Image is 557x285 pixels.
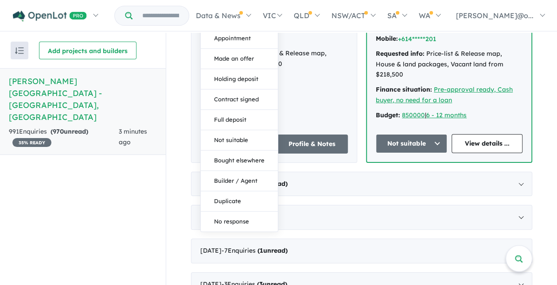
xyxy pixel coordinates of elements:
strong: Requested info: [376,50,425,58]
strong: Budget: [376,111,400,119]
button: Made an offer [201,49,278,69]
button: Not suitable [376,134,447,153]
span: 1 [260,246,263,254]
span: - 7 Enquir ies [222,246,288,254]
button: Contract signed [201,90,278,110]
div: | [376,110,522,121]
img: sort.svg [15,47,24,54]
a: Profile & Notes [277,135,348,154]
div: [DATE] [191,239,532,263]
button: No response [201,212,278,232]
strong: ( unread) [257,246,288,254]
button: Duplicate [201,192,278,212]
span: 35 % READY [12,138,51,147]
strong: Finance situation: [376,85,432,93]
div: Price-list & Release map, House & land packages, Vacant land from $218,500 [376,49,522,80]
a: Pre-approval ready, Cash buyer, no need for a loan [376,85,513,104]
strong: Mobile: [376,35,398,42]
a: View details ... [452,134,523,153]
button: Holding deposit [201,69,278,90]
img: Openlot PRO Logo White [13,11,87,22]
strong: ( unread) [51,127,88,135]
button: Add projects and builders [39,42,136,59]
a: 6 - 12 months [426,111,467,119]
div: 991 Enquir ies [9,127,119,148]
div: [DATE] [191,205,532,230]
span: [PERSON_NAME]@o... [456,11,534,20]
span: 3 minutes ago [119,127,147,146]
button: Not suitable [201,131,278,151]
input: Try estate name, suburb, builder or developer [134,6,187,25]
div: [DATE] [191,172,532,196]
span: 970 [53,127,64,135]
button: Bought elsewhere [201,151,278,171]
button: Appointment [201,29,278,49]
button: Full deposit [201,110,278,131]
h5: [PERSON_NAME][GEOGRAPHIC_DATA] - [GEOGRAPHIC_DATA] , [GEOGRAPHIC_DATA] [9,75,157,123]
a: 850000 [402,111,425,119]
button: Builder / Agent [201,171,278,192]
